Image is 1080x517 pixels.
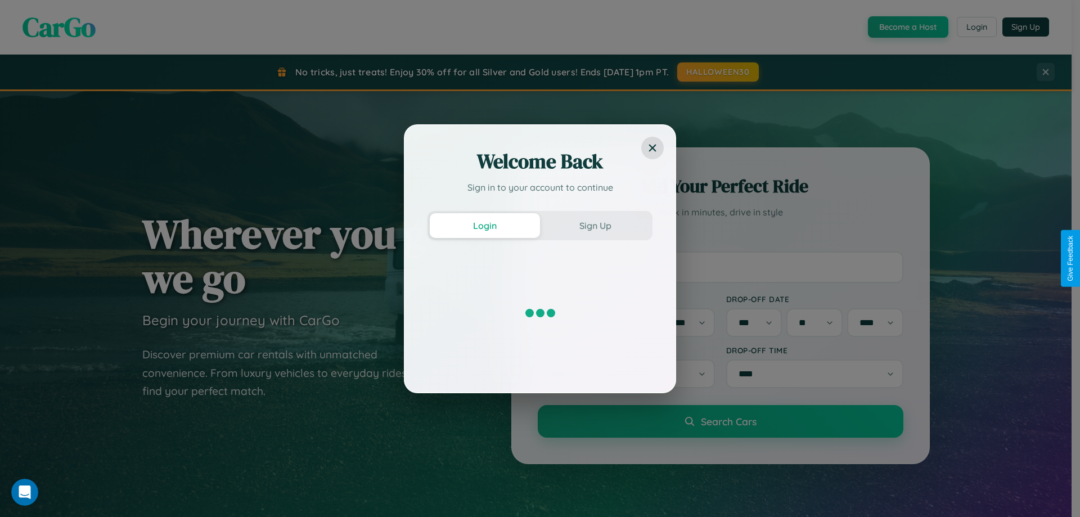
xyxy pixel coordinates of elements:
button: Login [430,213,540,238]
p: Sign in to your account to continue [427,181,652,194]
button: Sign Up [540,213,650,238]
h2: Welcome Back [427,148,652,175]
iframe: Intercom live chat [11,479,38,506]
div: Give Feedback [1066,236,1074,281]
